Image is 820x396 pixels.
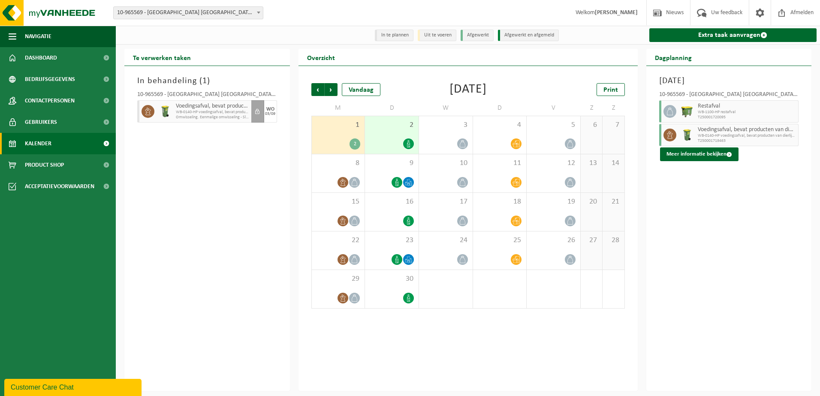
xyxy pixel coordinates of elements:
[659,75,799,87] h3: [DATE]
[369,197,414,207] span: 16
[595,9,638,16] strong: [PERSON_NAME]
[316,197,361,207] span: 15
[477,159,522,168] span: 11
[369,159,414,168] span: 9
[325,83,338,96] span: Volgende
[649,28,817,42] a: Extra taak aanvragen
[25,133,51,154] span: Kalender
[369,120,414,130] span: 2
[342,83,380,96] div: Vandaag
[176,103,249,110] span: Voedingsafval, bevat producten van dierlijke oorsprong, onverpakt, categorie 3
[202,77,207,85] span: 1
[350,138,360,150] div: 2
[597,83,625,96] a: Print
[646,49,700,66] h2: Dagplanning
[698,115,796,120] span: T250001720095
[311,83,324,96] span: Vorige
[113,6,263,19] span: 10-965569 - VAN DER VALK HOTEL PARK LANE ANTWERPEN NV - ANTWERPEN
[698,133,796,138] span: WB-0140-HP voedingsafval, bevat producten van dierlijke oors
[698,126,796,133] span: Voedingsafval, bevat producten van dierlijke oorsprong, onverpakt, categorie 3
[316,120,361,130] span: 1
[137,75,277,87] h3: In behandeling ( )
[473,100,527,116] td: D
[477,236,522,245] span: 25
[419,100,473,116] td: W
[581,100,603,116] td: Z
[25,47,57,69] span: Dashboard
[681,129,693,141] img: WB-0140-HPE-GN-50
[607,159,620,168] span: 14
[477,197,522,207] span: 18
[603,87,618,93] span: Print
[25,69,75,90] span: Bedrijfsgegevens
[124,49,199,66] h2: Te verwerken taken
[585,236,598,245] span: 27
[660,147,739,161] button: Meer informatie bekijken
[698,110,796,115] span: WB-1100-HP restafval
[603,100,624,116] td: Z
[461,30,494,41] li: Afgewerkt
[531,159,576,168] span: 12
[311,100,365,116] td: M
[681,105,693,118] img: WB-1100-HPE-GN-50
[477,120,522,130] span: 4
[25,90,75,111] span: Contactpersonen
[531,120,576,130] span: 5
[449,83,487,96] div: [DATE]
[176,110,249,115] span: WB-0140-HP voedingsafval, bevat producten van dierlijke oors
[423,236,468,245] span: 24
[423,197,468,207] span: 17
[698,103,796,110] span: Restafval
[607,120,620,130] span: 7
[4,377,143,396] iframe: chat widget
[369,236,414,245] span: 23
[266,107,274,112] div: WO
[176,115,249,120] span: Omwisseling. Eenmalige omwisseling - Slijtage
[607,236,620,245] span: 28
[369,274,414,284] span: 30
[659,92,799,100] div: 10-965569 - [GEOGRAPHIC_DATA] [GEOGRAPHIC_DATA] - [GEOGRAPHIC_DATA]
[375,30,413,41] li: In te plannen
[527,100,581,116] td: V
[25,111,57,133] span: Gebruikers
[423,120,468,130] span: 3
[25,154,64,176] span: Product Shop
[585,197,598,207] span: 20
[316,159,361,168] span: 8
[25,26,51,47] span: Navigatie
[159,105,172,118] img: WB-0140-HPE-GN-50
[418,30,456,41] li: Uit te voeren
[114,7,263,19] span: 10-965569 - VAN DER VALK HOTEL PARK LANE ANTWERPEN NV - ANTWERPEN
[365,100,419,116] td: D
[698,138,796,144] span: T250001719463
[25,176,94,197] span: Acceptatievoorwaarden
[585,120,598,130] span: 6
[298,49,344,66] h2: Overzicht
[531,236,576,245] span: 26
[585,159,598,168] span: 13
[531,197,576,207] span: 19
[137,92,277,100] div: 10-965569 - [GEOGRAPHIC_DATA] [GEOGRAPHIC_DATA] - [GEOGRAPHIC_DATA]
[498,30,559,41] li: Afgewerkt en afgemeld
[607,197,620,207] span: 21
[265,112,275,116] div: 03/09
[316,236,361,245] span: 22
[316,274,361,284] span: 29
[423,159,468,168] span: 10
